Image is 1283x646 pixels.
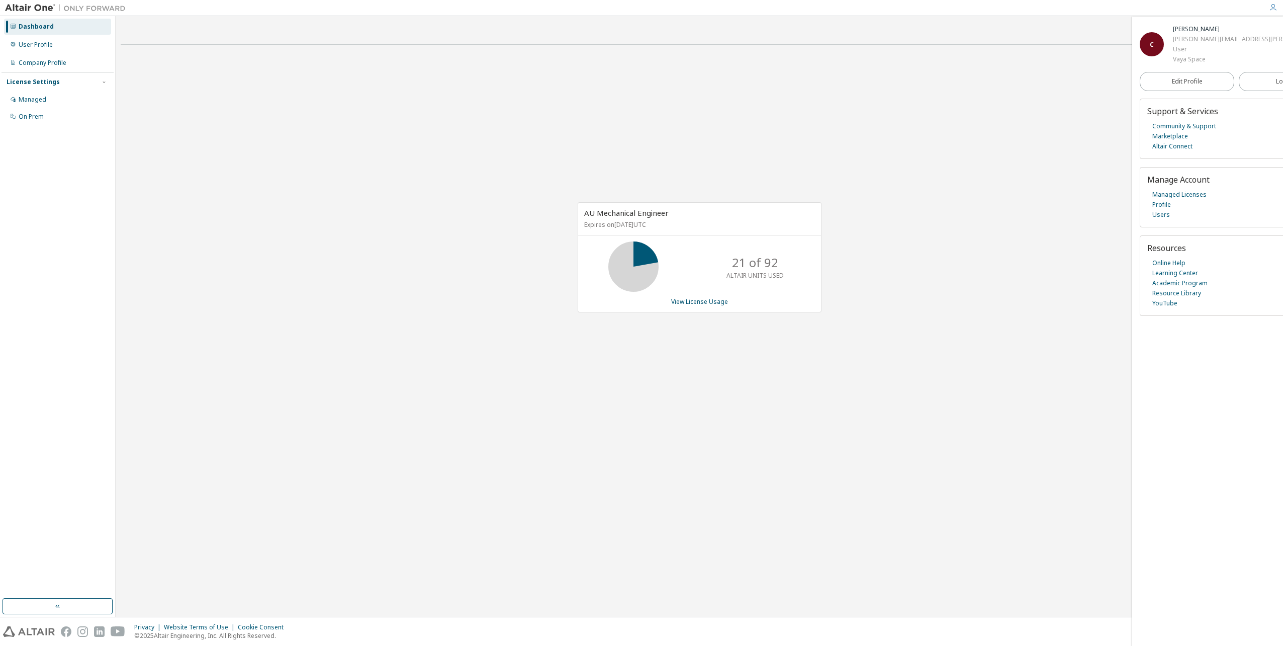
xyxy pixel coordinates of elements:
a: YouTube [1152,298,1177,308]
a: Academic Program [1152,278,1208,288]
span: Support & Services [1147,106,1218,117]
div: Dashboard [19,23,54,31]
p: © 2025 Altair Engineering, Inc. All Rights Reserved. [134,631,290,640]
a: Edit Profile [1140,72,1234,91]
div: User Profile [19,41,53,49]
a: View License Usage [671,297,728,306]
img: altair_logo.svg [3,626,55,637]
p: ALTAIR UNITS USED [726,271,784,280]
span: Manage Account [1147,174,1210,185]
div: Privacy [134,623,164,631]
div: License Settings [7,78,60,86]
a: Resource Library [1152,288,1201,298]
img: youtube.svg [111,626,125,637]
a: Marketplace [1152,131,1188,141]
a: Managed Licenses [1152,190,1207,200]
div: Company Profile [19,59,66,67]
img: facebook.svg [61,626,71,637]
p: 21 of 92 [732,254,778,271]
img: instagram.svg [77,626,88,637]
span: Resources [1147,243,1186,254]
a: Users [1152,210,1170,220]
span: AU Mechanical Engineer [584,208,669,218]
a: Learning Center [1152,268,1198,278]
div: On Prem [19,113,44,121]
a: Altair Connect [1152,141,1193,151]
div: Managed [19,96,46,104]
div: Cookie Consent [238,623,290,631]
span: C [1150,40,1154,49]
a: Profile [1152,200,1171,210]
a: Online Help [1152,258,1185,268]
a: Community & Support [1152,121,1216,131]
span: Edit Profile [1172,77,1203,86]
img: Altair One [5,3,131,13]
img: linkedin.svg [94,626,105,637]
p: Expires on [DATE] UTC [584,220,812,229]
div: Website Terms of Use [164,623,238,631]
